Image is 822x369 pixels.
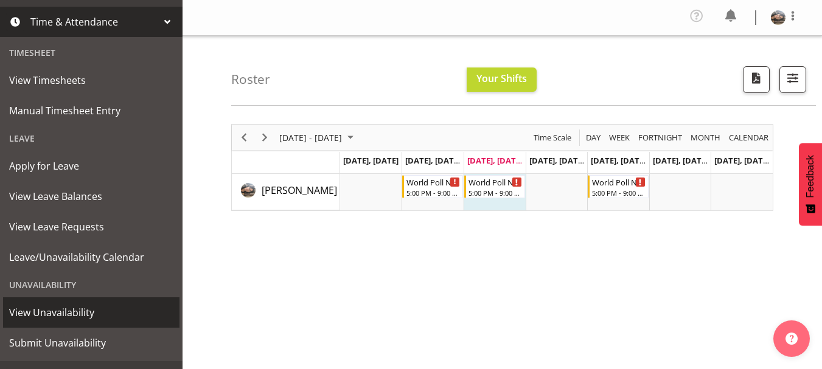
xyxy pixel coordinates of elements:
[406,188,460,198] div: 5:00 PM - 9:00 PM
[262,183,337,198] a: [PERSON_NAME]
[588,175,649,198] div: Lindsay Holland"s event - World Poll NZ/shifts to be assigned/mocks Begin From Friday, September ...
[9,157,173,175] span: Apply for Leave
[9,218,173,236] span: View Leave Requests
[714,155,770,166] span: [DATE], [DATE]
[402,175,463,198] div: Lindsay Holland"s event - World Poll NZ Training & Briefing Begin From Tuesday, September 2, 2025...
[257,130,273,145] button: Next
[727,130,771,145] button: Month
[592,176,646,188] div: World Poll NZ/shifts to be assigned/mocks
[278,130,343,145] span: [DATE] - [DATE]
[653,155,708,166] span: [DATE], [DATE]
[779,66,806,93] button: Filter Shifts
[743,66,770,93] button: Download a PDF of the roster according to the set date range.
[689,130,723,145] button: Timeline Month
[584,130,603,145] button: Timeline Day
[3,151,179,181] a: Apply for Leave
[9,102,173,120] span: Manual Timesheet Entry
[464,175,525,198] div: Lindsay Holland"s event - World Poll NZ/shifts to be assigned/mocks Begin From Wednesday, Septemb...
[476,72,527,85] span: Your Shifts
[340,174,773,210] table: Timeline Week of September 3, 2025
[467,67,537,92] button: Your Shifts
[3,272,179,297] div: Unavailability
[277,130,359,145] button: September 01 - 07, 2025
[607,130,632,145] button: Timeline Week
[637,130,683,145] span: Fortnight
[232,174,340,210] td: Lindsay Holland resource
[9,187,173,205] span: View Leave Balances
[405,155,461,166] span: [DATE], [DATE]
[532,130,573,145] span: Time Scale
[771,10,785,25] img: lindsay-holland6d975a4b06d72750adc3751bbfb7dc9f.png
[585,130,602,145] span: Day
[9,248,173,266] span: Leave/Unavailability Calendar
[468,176,522,188] div: World Poll NZ/shifts to be assigned/mocks
[236,130,253,145] button: Previous
[254,125,275,150] div: Next
[231,72,270,86] h4: Roster
[3,212,179,242] a: View Leave Requests
[3,95,179,126] a: Manual Timesheet Entry
[3,126,179,151] div: Leave
[467,155,523,166] span: [DATE], [DATE]
[468,188,522,198] div: 5:00 PM - 9:00 PM
[689,130,722,145] span: Month
[3,181,179,212] a: View Leave Balances
[728,130,770,145] span: calendar
[3,40,179,65] div: Timesheet
[262,184,337,197] span: [PERSON_NAME]
[591,155,646,166] span: [DATE], [DATE]
[592,188,646,198] div: 5:00 PM - 9:00 PM
[785,333,798,345] img: help-xxl-2.png
[608,130,631,145] span: Week
[343,155,399,166] span: [DATE], [DATE]
[636,130,684,145] button: Fortnight
[231,124,773,211] div: Timeline Week of September 3, 2025
[9,334,173,352] span: Submit Unavailability
[406,176,460,188] div: World Poll NZ Training & Briefing
[3,328,179,358] a: Submit Unavailability
[3,297,179,328] a: View Unavailability
[9,71,173,89] span: View Timesheets
[30,13,158,31] span: Time & Attendance
[532,130,574,145] button: Time Scale
[3,65,179,95] a: View Timesheets
[234,125,254,150] div: Previous
[3,242,179,272] a: Leave/Unavailability Calendar
[805,155,816,198] span: Feedback
[529,155,585,166] span: [DATE], [DATE]
[9,303,173,322] span: View Unavailability
[799,143,822,226] button: Feedback - Show survey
